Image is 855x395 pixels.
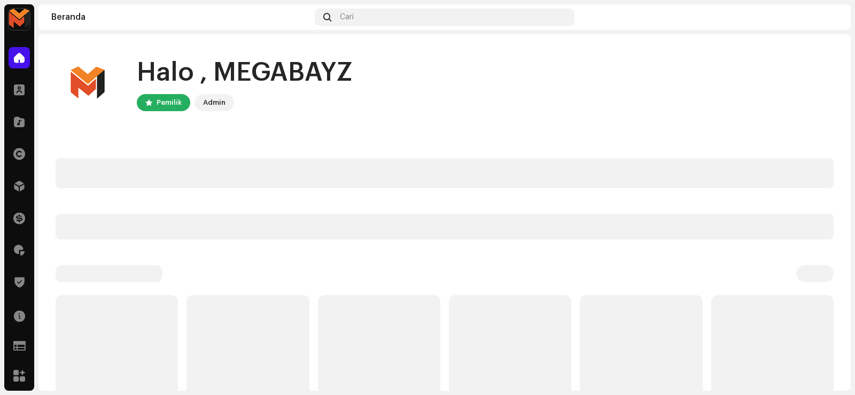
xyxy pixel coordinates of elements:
[137,56,353,90] div: Halo , MEGABAYZ
[56,51,120,115] img: c80ab357-ad41-45f9-b05a-ac2c454cf3ef
[51,13,310,21] div: Beranda
[157,96,182,109] div: Pemilik
[340,13,354,21] span: Cari
[821,9,838,26] img: c80ab357-ad41-45f9-b05a-ac2c454cf3ef
[203,96,226,109] div: Admin
[9,9,30,30] img: 33c9722d-ea17-4ee8-9e7d-1db241e9a290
